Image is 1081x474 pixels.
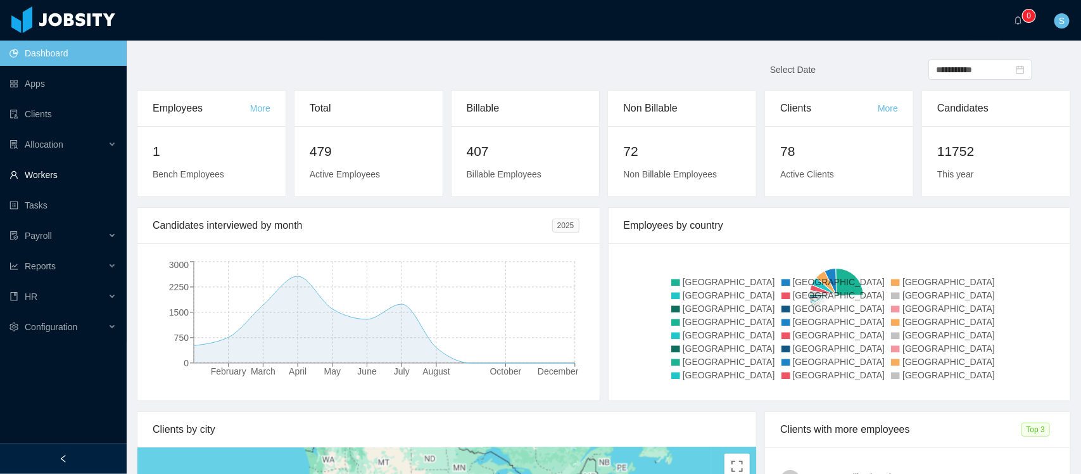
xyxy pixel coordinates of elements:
span: [GEOGRAPHIC_DATA] [683,290,775,300]
span: [GEOGRAPHIC_DATA] [683,370,775,380]
a: icon: appstoreApps [9,71,117,96]
i: icon: setting [9,323,18,331]
div: Clients [780,91,878,126]
span: Configuration [25,322,77,332]
sup: 0 [1023,10,1035,22]
span: [GEOGRAPHIC_DATA] [793,330,885,340]
tspan: May [324,366,341,376]
i: icon: bell [1014,16,1023,25]
div: Total [310,91,427,126]
span: Active Clients [780,169,834,179]
span: Non Billable Employees [623,169,717,179]
span: Bench Employees [153,169,224,179]
tspan: 1500 [169,307,189,317]
i: icon: calendar [1016,65,1025,74]
tspan: 0 [184,358,189,368]
span: Allocation [25,139,63,150]
span: [GEOGRAPHIC_DATA] [902,357,995,367]
span: Billable Employees [467,169,541,179]
span: [GEOGRAPHIC_DATA] [793,317,885,327]
span: [GEOGRAPHIC_DATA] [793,370,885,380]
div: Billable [467,91,585,126]
h2: 479 [310,141,427,162]
div: Clients by city [153,412,741,447]
a: More [878,103,898,113]
span: Top 3 [1021,423,1050,437]
span: [GEOGRAPHIC_DATA] [683,277,775,287]
span: [GEOGRAPHIC_DATA] [902,277,995,287]
span: Select Date [770,65,816,75]
a: icon: auditClients [9,101,117,127]
div: Clients with more employees [780,412,1021,447]
i: icon: book [9,292,18,301]
span: Payroll [25,231,52,241]
h2: 78 [780,141,898,162]
tspan: 2250 [169,282,189,292]
span: [GEOGRAPHIC_DATA] [683,304,775,314]
div: Non Billable [623,91,741,126]
span: [GEOGRAPHIC_DATA] [902,330,995,340]
h2: 407 [467,141,585,162]
div: Employees by country [624,208,1056,243]
tspan: April [289,366,307,376]
tspan: June [357,366,377,376]
i: icon: solution [9,140,18,149]
span: [GEOGRAPHIC_DATA] [683,330,775,340]
span: 2025 [552,219,579,233]
span: This year [937,169,974,179]
h2: 11752 [937,141,1055,162]
span: Reports [25,261,56,271]
div: Employees [153,91,250,126]
span: [GEOGRAPHIC_DATA] [902,317,995,327]
span: [GEOGRAPHIC_DATA] [902,290,995,300]
span: [GEOGRAPHIC_DATA] [793,277,885,287]
h2: 72 [623,141,741,162]
span: [GEOGRAPHIC_DATA] [793,357,885,367]
div: Candidates interviewed by month [153,208,552,243]
tspan: March [251,366,275,376]
i: icon: file-protect [9,231,18,240]
span: Active Employees [310,169,380,179]
a: icon: pie-chartDashboard [9,41,117,66]
tspan: October [490,366,522,376]
tspan: 750 [174,333,189,343]
span: S [1059,13,1065,29]
a: More [250,103,270,113]
span: [GEOGRAPHIC_DATA] [683,343,775,354]
span: [GEOGRAPHIC_DATA] [902,304,995,314]
span: [GEOGRAPHIC_DATA] [793,343,885,354]
tspan: August [422,366,450,376]
h2: 1 [153,141,270,162]
i: icon: line-chart [9,262,18,271]
tspan: February [211,366,246,376]
span: [GEOGRAPHIC_DATA] [793,304,885,314]
span: [GEOGRAPHIC_DATA] [683,357,775,367]
span: [GEOGRAPHIC_DATA] [793,290,885,300]
tspan: 3000 [169,260,189,270]
span: [GEOGRAPHIC_DATA] [902,343,995,354]
div: Candidates [937,91,1055,126]
tspan: December [538,366,579,376]
a: icon: profileTasks [9,193,117,218]
span: HR [25,291,37,302]
a: icon: userWorkers [9,162,117,188]
tspan: July [394,366,410,376]
span: [GEOGRAPHIC_DATA] [683,317,775,327]
span: [GEOGRAPHIC_DATA] [902,370,995,380]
